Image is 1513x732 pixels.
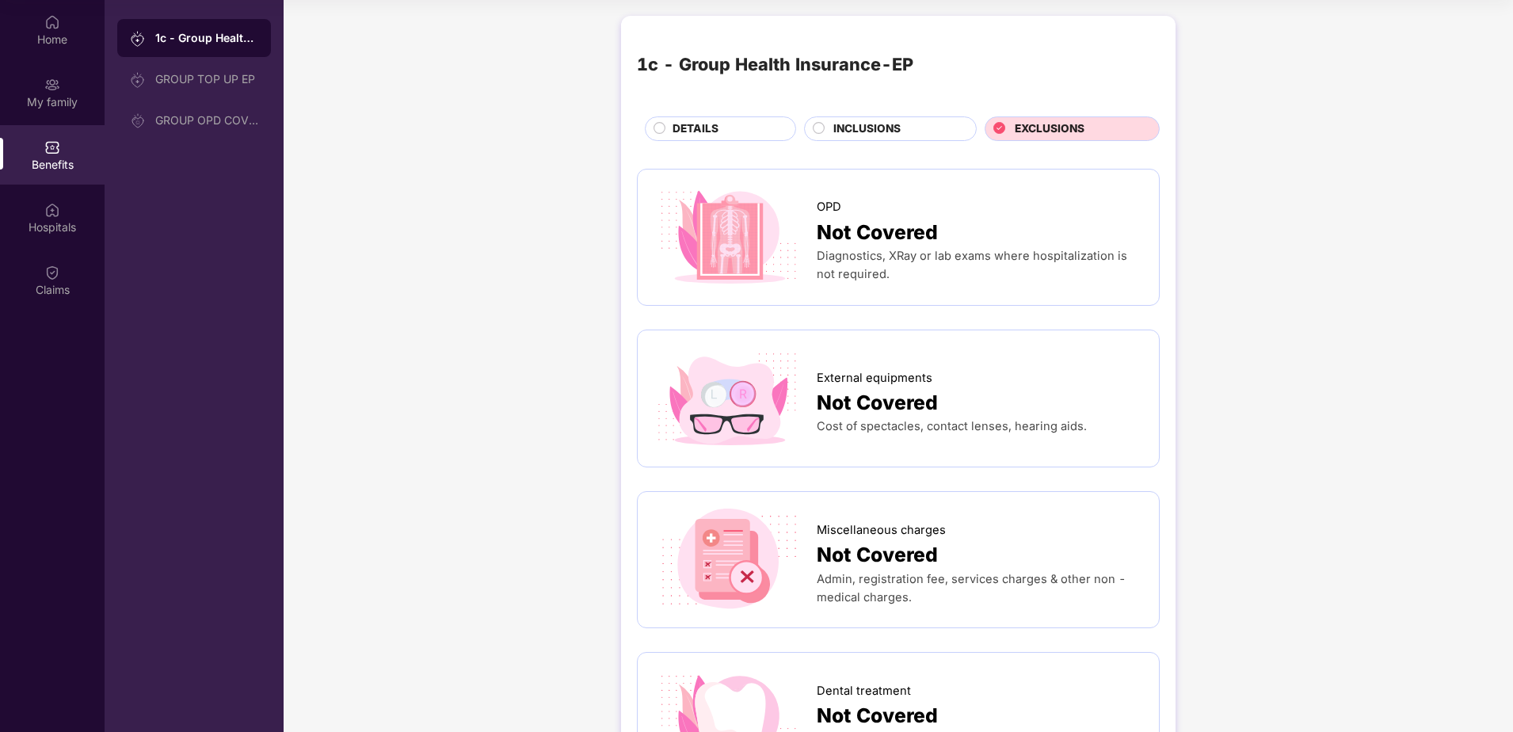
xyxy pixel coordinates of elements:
span: Admin, registration fee, services charges & other non - medical charges. [817,572,1126,604]
span: Not Covered [817,217,938,248]
span: Not Covered [817,539,938,570]
span: Dental treatment [817,682,911,700]
span: INCLUSIONS [833,120,901,138]
span: Cost of spectacles, contact lenses, hearing aids. [817,419,1087,433]
div: GROUP OPD COVER EP [155,114,258,127]
span: Diagnostics, XRay or lab exams where hospitalization is not required. [817,249,1127,281]
div: GROUP TOP UP EP [155,73,258,86]
img: svg+xml;base64,PHN2ZyBpZD0iQ2xhaW0iIHhtbG5zPSJodHRwOi8vd3d3LnczLm9yZy8yMDAwL3N2ZyIgd2lkdGg9IjIwIi... [44,265,60,280]
span: DETAILS [673,120,718,138]
img: icon [654,508,803,612]
img: svg+xml;base64,PHN2ZyB3aWR0aD0iMjAiIGhlaWdodD0iMjAiIHZpZXdCb3g9IjAgMCAyMCAyMCIgZmlsbD0ibm9uZSIgeG... [130,31,146,47]
span: Not Covered [817,387,938,418]
img: svg+xml;base64,PHN2ZyB3aWR0aD0iMjAiIGhlaWdodD0iMjAiIHZpZXdCb3g9IjAgMCAyMCAyMCIgZmlsbD0ibm9uZSIgeG... [44,77,60,93]
div: 1c - Group Health Insurance-EP [155,30,258,46]
img: svg+xml;base64,PHN2ZyB3aWR0aD0iMjAiIGhlaWdodD0iMjAiIHZpZXdCb3g9IjAgMCAyMCAyMCIgZmlsbD0ibm9uZSIgeG... [130,113,146,129]
span: Not Covered [817,700,938,731]
img: svg+xml;base64,PHN2ZyB3aWR0aD0iMjAiIGhlaWdodD0iMjAiIHZpZXdCb3g9IjAgMCAyMCAyMCIgZmlsbD0ibm9uZSIgeG... [130,72,146,88]
span: OPD [817,198,841,216]
span: EXCLUSIONS [1015,120,1084,138]
img: svg+xml;base64,PHN2ZyBpZD0iSG9zcGl0YWxzIiB4bWxucz0iaHR0cDovL3d3dy53My5vcmcvMjAwMC9zdmciIHdpZHRoPS... [44,202,60,218]
img: svg+xml;base64,PHN2ZyBpZD0iQmVuZWZpdHMiIHhtbG5zPSJodHRwOi8vd3d3LnczLm9yZy8yMDAwL3N2ZyIgd2lkdGg9Ij... [44,139,60,155]
span: External equipments [817,369,932,387]
span: Miscellaneous charges [817,521,946,539]
img: icon [654,185,803,290]
img: svg+xml;base64,PHN2ZyBpZD0iSG9tZSIgeG1sbnM9Imh0dHA6Ly93d3cudzMub3JnLzIwMDAvc3ZnIiB3aWR0aD0iMjAiIG... [44,14,60,30]
img: icon [654,346,803,451]
div: 1c - Group Health Insurance-EP [637,51,913,78]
